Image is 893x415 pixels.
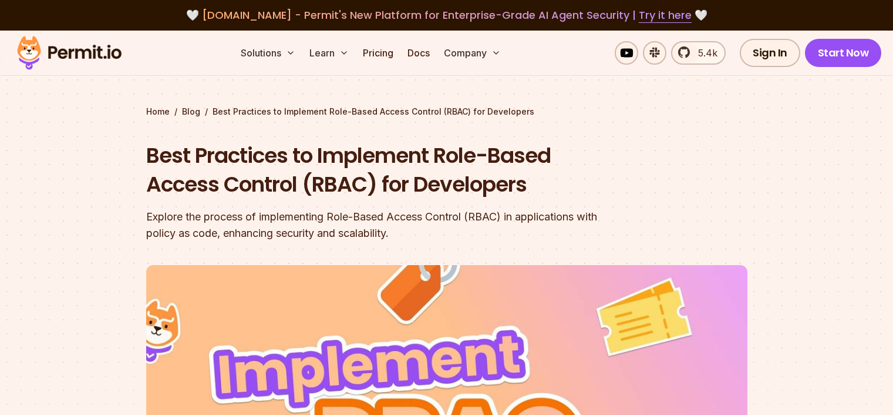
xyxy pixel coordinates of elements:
a: Docs [403,41,434,65]
h1: Best Practices to Implement Role-Based Access Control (RBAC) for Developers [146,141,597,199]
a: Pricing [358,41,398,65]
a: 5.4k [671,41,726,65]
div: Explore the process of implementing Role-Based Access Control (RBAC) in applications with policy ... [146,209,597,242]
a: Start Now [805,39,882,67]
a: Try it here [639,8,692,23]
img: Permit logo [12,33,127,73]
span: 5.4k [691,46,717,60]
span: [DOMAIN_NAME] - Permit's New Platform for Enterprise-Grade AI Agent Security | [202,8,692,22]
button: Learn [305,41,353,65]
div: / / [146,106,747,118]
a: Home [146,106,170,118]
div: 🤍 🤍 [28,7,865,24]
a: Blog [182,106,200,118]
a: Sign In [740,39,800,67]
button: Solutions [236,41,300,65]
button: Company [439,41,506,65]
